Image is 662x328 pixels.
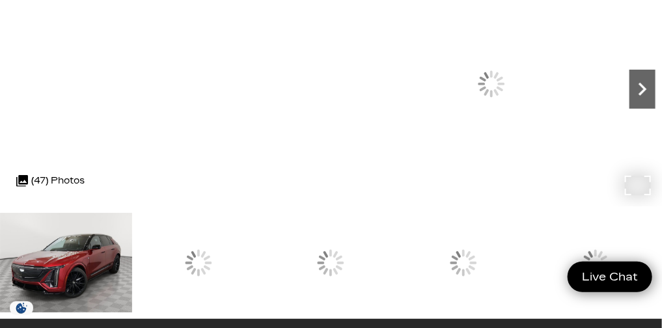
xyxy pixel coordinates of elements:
div: Next [629,70,655,109]
img: Opt-Out Icon [7,301,36,315]
span: Live Chat [575,269,644,284]
a: Live Chat [568,262,652,292]
div: (47) Photos [10,165,91,197]
section: Click to Open Cookie Consent Modal [7,301,36,315]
